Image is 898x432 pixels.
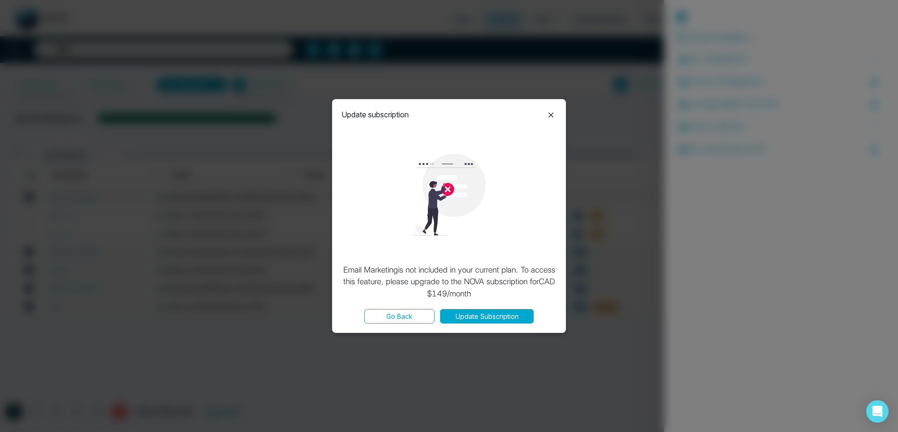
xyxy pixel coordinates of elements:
[364,309,435,324] button: Go Back
[341,109,409,120] p: Update subscription
[408,154,490,236] img: loading
[341,264,557,300] p: Email Marketing is not included in your current plan. To access this feature, please upgrade to t...
[866,400,889,423] div: Open Intercom Messenger
[440,309,534,324] button: Update Subscription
